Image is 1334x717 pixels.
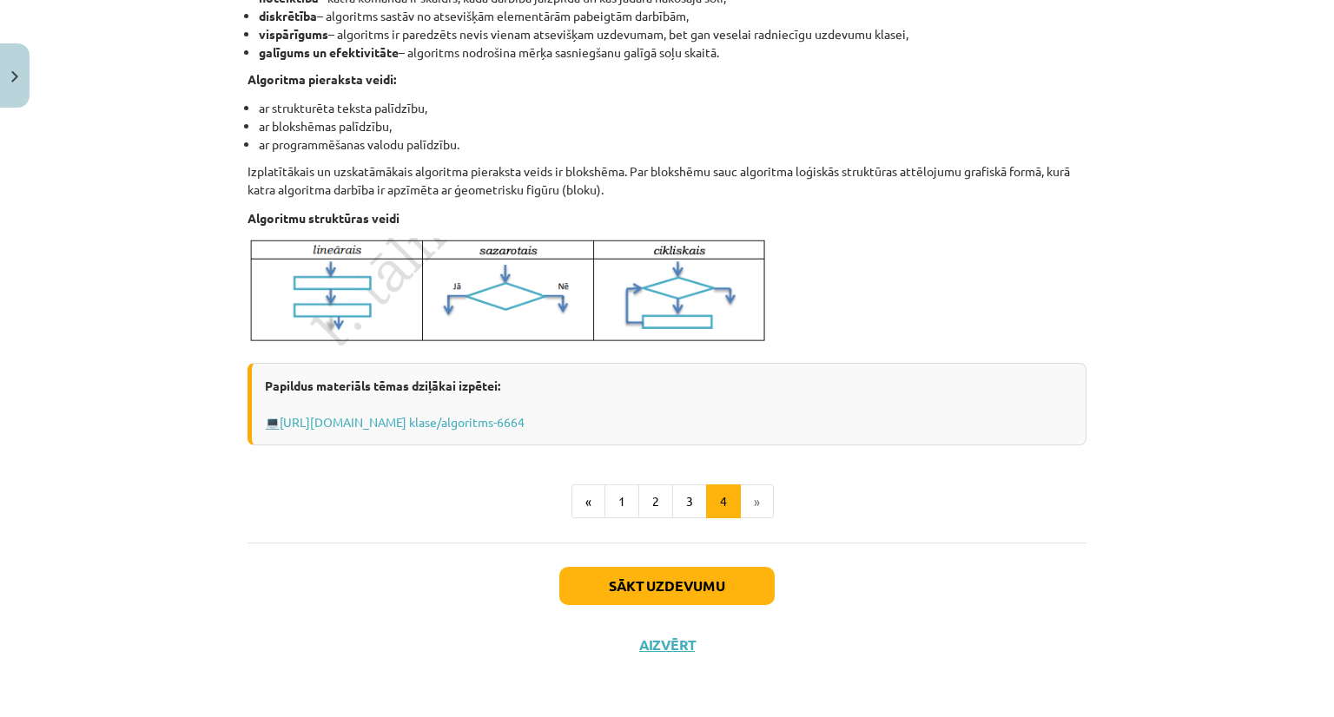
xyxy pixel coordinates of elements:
[265,378,500,393] strong: Papildus materiāls tēmas dziļākai izpētei:
[248,162,1086,199] p: Izplatītākais un uzskatāmākais algoritma pieraksta veids ir blokshēma. Par blokshēmu sauc algorit...
[259,26,328,42] strong: vispārīgums
[571,484,605,519] button: «
[248,363,1086,445] div: 💻
[259,8,317,23] strong: diskrētība
[672,484,707,519] button: 3
[634,636,700,654] button: Aizvērt
[559,567,775,605] button: Sākt uzdevumu
[259,25,1086,43] li: – algoritms ir paredzēts nevis vienam atsevišķam uzdevumam, bet gan veselai radniecīgu uzdevumu k...
[638,484,673,519] button: 2
[706,484,741,519] button: 4
[259,7,1086,25] li: – algoritms sastāv no atsevišķām elementārām pabeigtām darbībām,
[248,484,1086,519] nav: Page navigation example
[280,414,525,430] a: [URL][DOMAIN_NAME] klase/algoritms-6664
[248,71,396,87] strong: Algoritma pieraksta veidi:
[604,484,639,519] button: 1
[11,71,18,82] img: icon-close-lesson-0947bae3869378f0d4975bcd49f059093ad1ed9edebbc8119c70593378902aed.svg
[259,44,399,60] strong: galīgums un efektivitāte
[248,210,400,226] strong: Algoritmu struktūras veidi
[259,117,1086,135] li: ar blokshēmas palīdzību,
[259,43,1086,62] li: – algoritms nodrošina mērķa sasniegšanu galīgā soļu skaitā.
[259,99,1086,117] li: ar strukturēta teksta palīdzību,
[259,135,1086,154] li: ar programmēšanas valodu palīdzību.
